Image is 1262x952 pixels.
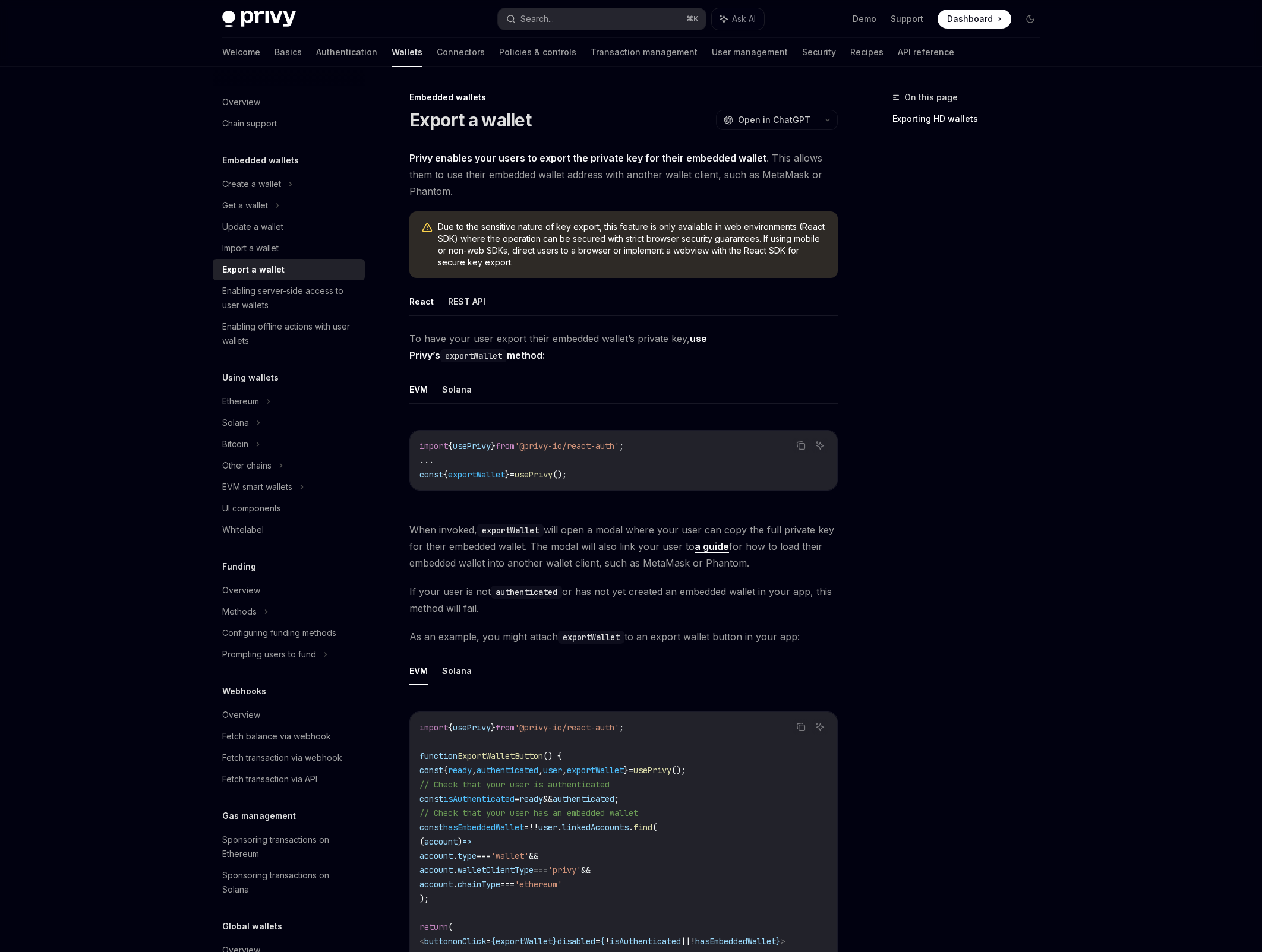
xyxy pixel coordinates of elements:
[619,441,624,451] span: ;
[505,469,510,480] span: }
[213,726,365,747] a: Fetch balance via webhook
[419,751,458,761] span: function
[409,109,531,131] h1: Export a wallet
[222,394,259,409] div: Ethereum
[222,95,260,109] div: Overview
[222,11,296,27] img: dark logo
[776,936,781,947] span: }
[448,922,453,932] span: (
[898,38,954,67] a: API reference
[222,458,272,473] div: Other chains
[496,722,515,733] span: from
[213,747,365,768] a: Fetch transaction via webhook
[275,38,302,67] a: Basics
[438,221,826,268] span: Due to the sensitive nature of key export, this feature is only available in web environments (Re...
[213,704,365,726] a: Overview
[213,865,365,900] a: Sponsoring transactions on Solana
[409,152,766,164] strong: Privy enables your users to export the private key for their embedded wallet
[652,822,657,833] span: (
[213,622,365,644] a: Configuring funding methods
[567,765,624,776] span: exportWallet
[409,521,838,571] span: When invoked, will open a modal where your user can copy the full private key for their embedded ...
[695,540,729,553] a: a guide
[515,722,619,733] span: '@privy-io/react-auth'
[222,833,358,861] div: Sponsoring transactions on Ethereum
[453,879,458,890] span: .
[712,8,764,30] button: Ask AI
[419,893,429,904] span: );
[419,936,424,947] span: <
[812,719,828,735] button: Ask AI
[213,498,365,519] a: UI components
[477,850,491,861] span: ===
[222,684,266,698] h5: Webhooks
[500,879,515,890] span: ===
[213,238,365,259] a: Import a wallet
[738,114,810,126] span: Open in ChatGPT
[453,865,458,875] span: .
[515,879,562,890] span: 'ethereum'
[222,809,296,823] h5: Gas management
[222,708,260,722] div: Overview
[499,38,576,67] a: Policies & controls
[515,793,519,804] span: =
[633,765,671,776] span: usePrivy
[440,349,507,362] code: exportWallet
[458,836,462,847] span: )
[624,765,629,776] span: }
[458,879,500,890] span: chainType
[316,38,377,67] a: Authentication
[392,38,422,67] a: Wallets
[222,772,317,786] div: Fetch transaction via API
[222,751,342,765] div: Fetch transaction via webhook
[448,469,505,480] span: exportWallet
[448,722,453,733] span: {
[543,751,562,761] span: () {
[222,501,281,515] div: UI components
[409,150,838,200] span: . This allows them to use their embedded wallet address with another wallet client, such as MetaM...
[222,38,260,67] a: Welcome
[520,12,554,26] div: Search...
[1021,10,1040,29] button: Toggle dark mode
[213,113,365,134] a: Chain support
[595,936,600,947] span: =
[557,936,595,947] span: disabled
[519,793,543,804] span: ready
[213,829,365,865] a: Sponsoring transactions on Ethereum
[686,14,699,24] span: ⌘ K
[222,626,336,640] div: Configuring funding methods
[793,719,809,735] button: Copy the contents from the code block
[904,90,958,105] span: On this page
[437,38,485,67] a: Connectors
[562,765,567,776] span: ,
[443,469,448,480] span: {
[419,765,443,776] span: const
[891,13,923,25] a: Support
[213,768,365,790] a: Fetch transaction via API
[491,850,529,861] span: 'wallet'
[491,441,496,451] span: }
[409,91,838,103] div: Embedded wallets
[222,480,292,494] div: EVM smart wallets
[453,936,486,947] span: onClick
[812,438,828,453] button: Ask AI
[515,441,619,451] span: '@privy-io/react-auth'
[853,13,876,25] a: Demo
[850,38,884,67] a: Recipes
[543,765,562,776] span: user
[557,822,562,833] span: .
[213,259,365,280] a: Export a wallet
[213,216,365,238] a: Update a wallet
[591,38,698,67] a: Transaction management
[472,765,477,776] span: ,
[491,586,562,599] code: authenticated
[213,316,365,352] a: Enabling offline actions with user wallets
[409,657,428,685] button: EVM
[443,822,524,833] span: hasEmbeddedWallet
[442,657,472,685] button: Solana
[477,765,538,776] span: authenticated
[419,922,448,932] span: return
[222,153,299,167] h5: Embedded wallets
[716,110,818,130] button: Open in ChatGPT
[222,647,316,662] div: Prompting users to fund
